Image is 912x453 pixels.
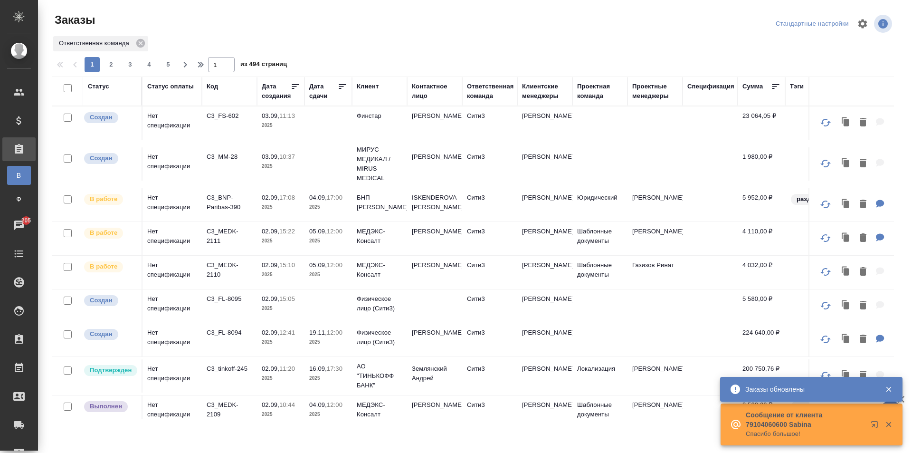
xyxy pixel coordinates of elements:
td: Нет спецификации [142,106,202,140]
p: 2025 [262,236,300,246]
div: Выставляет ПМ после сдачи и проведения начислений. Последний этап для ПМа [83,400,137,413]
div: Ответственная команда [53,36,148,51]
button: Обновить [814,364,837,387]
p: 2025 [262,410,300,419]
button: 3 [123,57,138,72]
p: 04.09, [309,194,327,201]
td: Сити3 [462,222,517,255]
td: Нет спецификации [142,289,202,323]
div: split button [773,17,851,31]
p: 15:10 [279,261,295,269]
button: Удалить [855,330,871,349]
p: 10:37 [279,153,295,160]
button: Обновить [814,227,837,250]
p: 2025 [262,202,300,212]
button: Клонировать [837,154,855,173]
td: Нет спецификации [142,359,202,393]
button: 2 [104,57,119,72]
p: 11:20 [279,365,295,372]
p: C3_BNP-Paribas-390 [207,193,252,212]
div: Клиент [357,82,379,91]
td: Нет спецификации [142,147,202,181]
button: Клонировать [837,262,855,282]
td: Сити3 [462,359,517,393]
p: C3_MEDK-2111 [207,227,252,246]
p: 2025 [262,304,300,313]
p: 02.09, [262,401,279,408]
td: Шаблонные документы [572,256,627,289]
button: Клонировать [837,296,855,316]
p: Создан [90,296,113,305]
td: Нет спецификации [142,323,202,357]
button: Клонировать [837,229,855,248]
p: 16.09, [309,365,327,372]
p: 12:00 [327,329,342,336]
p: 15:05 [279,295,295,302]
button: 4 [142,57,157,72]
button: Обновить [814,152,837,175]
td: [PERSON_NAME] [627,188,683,222]
span: из 494 страниц [240,58,287,72]
div: Выставляется автоматически при создании заказа [83,152,137,165]
div: Сумма [742,82,763,91]
td: [PERSON_NAME] [517,256,572,289]
p: 17:30 [327,365,342,372]
p: 02.09, [262,295,279,302]
div: Выставляет КМ после уточнения всех необходимых деталей и получения согласия клиента на запуск. С ... [83,364,137,377]
p: Создан [90,329,113,339]
p: Подтвержден [90,366,132,375]
p: МЕДЭКС-Консалт [357,260,402,280]
button: Клонировать [837,366,855,386]
td: Сити3 [462,289,517,323]
div: Статус оплаты [147,82,194,91]
div: Спецификация [687,82,734,91]
td: ISKENDEROVA [PERSON_NAME] [407,188,462,222]
p: 2025 [309,270,347,280]
p: C3_FL-8095 [207,294,252,304]
p: 02.09, [262,329,279,336]
p: 2025 [309,337,347,347]
p: 2025 [309,410,347,419]
p: C3_FL-8094 [207,328,252,337]
span: Посмотреть информацию [874,15,894,33]
td: Нет спецификации [142,395,202,429]
td: [PERSON_NAME] [517,323,572,357]
td: Шаблонные документы [572,222,627,255]
p: 2025 [262,270,300,280]
span: Настроить таблицу [851,12,874,35]
p: Финстар [357,111,402,121]
td: Нет спецификации [142,256,202,289]
td: 5 580,00 ₽ [738,289,785,323]
button: 5 [161,57,176,72]
button: Открыть в новой вкладке [865,415,888,438]
p: МЕДЭКС-Консалт [357,227,402,246]
p: 02.09, [262,261,279,269]
p: МЕДЭКС-Консалт [357,400,402,419]
div: Выставляется автоматически при создании заказа [83,111,137,124]
td: Шаблонные документы [572,395,627,429]
a: В [7,166,31,185]
button: Обновить [814,193,837,216]
p: C3_MEDK-2109 [207,400,252,419]
button: Обновить [814,111,837,134]
td: Землянский Андрей [407,359,462,393]
span: 3 [123,60,138,69]
td: [PERSON_NAME] [517,289,572,323]
button: Закрыть [879,385,898,394]
p: C3_MEDK-2110 [207,260,252,280]
p: 12:00 [327,228,342,235]
p: 19.11, [309,329,327,336]
p: 12:00 [327,401,342,408]
div: Выставляется автоматически при создании заказа [83,294,137,307]
td: [PERSON_NAME] [407,147,462,181]
td: [PERSON_NAME] [627,222,683,255]
button: Удалить [855,113,871,133]
td: [PERSON_NAME] [407,222,462,255]
p: 03.09, [262,153,279,160]
div: Проектная команда [577,82,623,101]
button: Для КМ: от КВ 1. Синхронный перевод 2. В обе стороны обычно переводят (ру-кит-ру) 3. Международно... [871,330,889,349]
div: Проектные менеджеры [632,82,678,101]
p: Выполнен [90,402,122,411]
p: 05.09, [309,261,327,269]
div: Тэги [790,82,804,91]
